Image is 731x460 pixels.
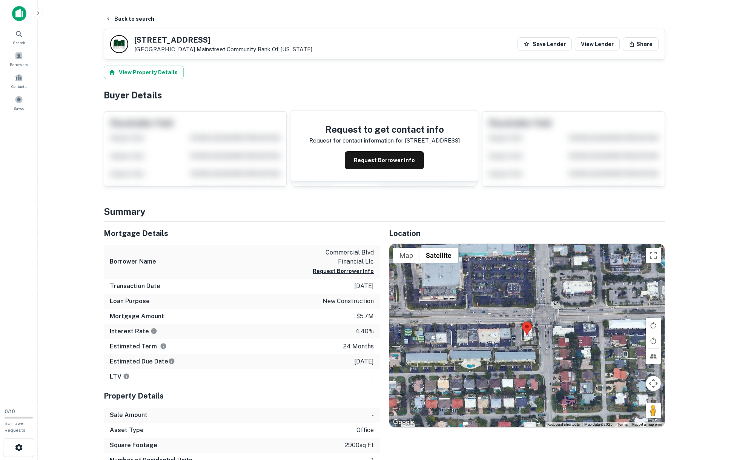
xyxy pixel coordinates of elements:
svg: The interest rates displayed on the website are for informational purposes only and may be report... [150,328,157,334]
span: 0 / 10 [5,409,15,414]
button: Share [623,37,659,51]
span: Contacts [11,83,26,89]
p: $5.7m [356,312,374,321]
p: 24 months [343,342,374,351]
p: - [372,411,374,420]
p: 2900 sq ft [345,441,374,450]
a: Report a map error [632,422,662,426]
a: Terms (opens in new tab) [617,422,628,426]
p: new construction [322,297,374,306]
p: office [356,426,374,435]
button: Drag Pegman onto the map to open Street View [646,403,661,418]
h6: Sale Amount [110,411,147,420]
h6: Borrower Name [110,257,156,266]
h6: Estimated Term [110,342,167,351]
a: Search [2,27,35,47]
h4: Summary [104,205,665,218]
button: Save Lender [518,37,572,51]
span: Map data ©2025 [584,422,613,426]
span: Borrowers [10,61,28,67]
span: Borrower Requests [5,421,26,433]
h5: Property Details [104,390,380,402]
button: Show street map [393,248,419,263]
svg: LTVs displayed on the website are for informational purposes only and may be reported incorrectly... [123,373,130,380]
h4: Buyer Details [104,88,665,102]
img: capitalize-icon.png [12,6,26,21]
button: Map camera controls [646,376,661,391]
button: Toggle fullscreen view [646,248,661,263]
button: Show satellite imagery [419,248,458,263]
h6: LTV [110,372,130,381]
h6: Square Footage [110,441,157,450]
h6: Mortgage Amount [110,312,164,321]
a: Contacts [2,71,35,91]
p: [DATE] [354,357,374,366]
a: View Lender [575,37,620,51]
button: Keyboard shortcuts [547,422,580,427]
iframe: Chat Widget [693,400,731,436]
span: Saved [14,105,25,111]
p: 4.40% [355,327,374,336]
p: - [372,372,374,381]
button: View Property Details [104,66,184,79]
p: [DATE] [354,282,374,291]
h5: Mortgage Details [104,228,380,239]
img: Google [391,417,416,427]
button: Request Borrower Info [345,151,424,169]
button: Tilt map [646,349,661,364]
svg: Estimate is based on a standard schedule for this type of loan. [168,358,175,365]
h6: Estimated Due Date [110,357,175,366]
p: [STREET_ADDRESS] [405,136,460,145]
a: Saved [2,92,35,113]
a: Open this area in Google Maps (opens a new window) [391,417,416,427]
h5: [STREET_ADDRESS] [134,36,312,44]
a: Borrowers [2,49,35,69]
h6: Asset Type [110,426,144,435]
button: Rotate map counterclockwise [646,333,661,348]
span: Search [13,40,25,46]
p: Request for contact information for [309,136,403,145]
h6: Loan Purpose [110,297,150,306]
p: commercial blvd financial llc [306,248,374,266]
h6: Transaction Date [110,282,160,291]
button: Rotate map clockwise [646,318,661,333]
h4: Request to get contact info [309,123,460,136]
h6: Interest Rate [110,327,157,336]
a: Mainstreet Community Bank Of [US_STATE] [197,46,312,52]
button: Back to search [102,12,157,26]
p: [GEOGRAPHIC_DATA] [134,46,312,53]
button: Request Borrower Info [313,267,374,276]
svg: Term is based on a standard schedule for this type of loan. [160,343,167,350]
h5: Location [389,228,665,239]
